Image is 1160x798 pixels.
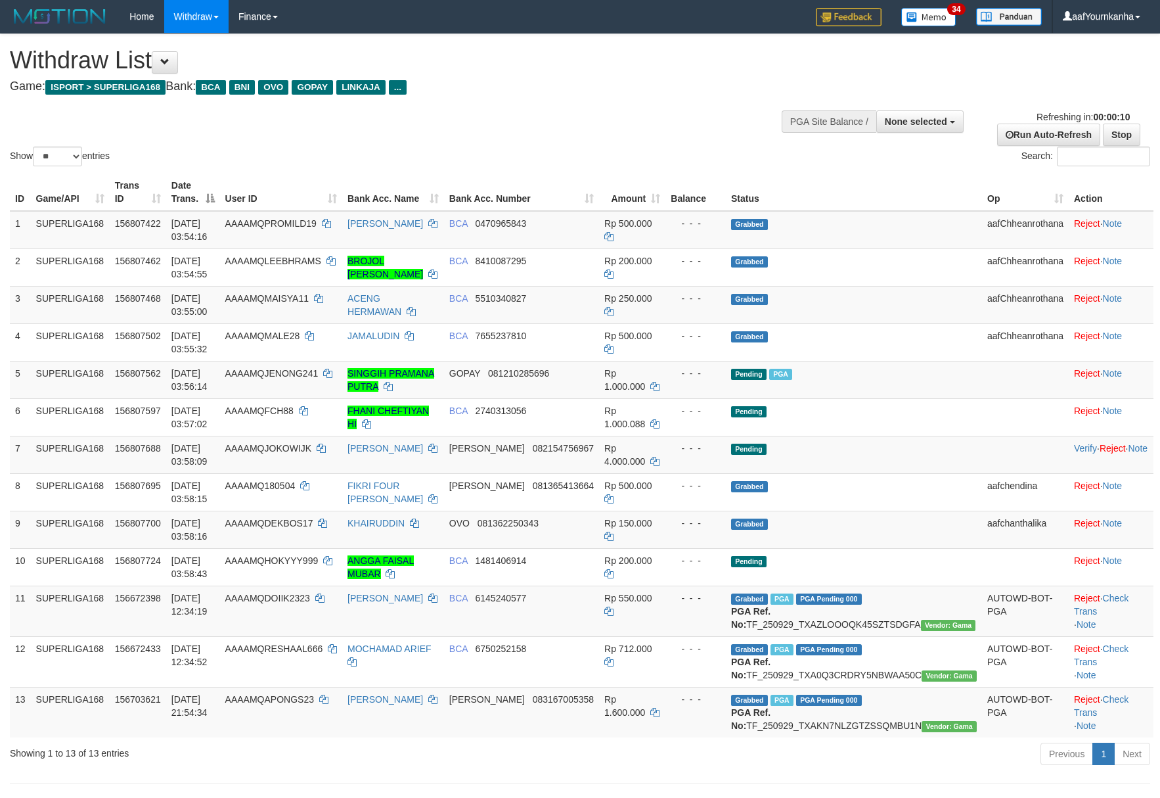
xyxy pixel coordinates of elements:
[31,687,110,738] td: SUPERLIGA168
[10,323,31,361] td: 4
[599,174,665,211] th: Amount: activate to sort column ascending
[1037,112,1130,122] span: Refreshing in:
[449,331,468,341] span: BCA
[115,293,161,304] span: 156807468
[449,518,470,528] span: OVO
[1103,124,1140,146] a: Stop
[336,80,386,95] span: LINKAJA
[115,518,161,528] span: 156807700
[1074,331,1100,341] a: Reject
[31,548,110,586] td: SUPERLIGA168
[1103,481,1123,491] a: Note
[10,248,31,286] td: 2
[220,174,342,211] th: User ID: activate to sort column ascending
[1069,323,1153,361] td: ·
[1074,443,1097,454] a: Verify
[115,593,161,603] span: 156672398
[476,331,527,341] span: Copy 7655237810 to clipboard
[982,511,1069,548] td: aafchanthalika
[476,406,527,416] span: Copy 2740313056 to clipboard
[449,593,468,603] span: BCA
[731,519,768,530] span: Grabbed
[604,481,652,491] span: Rp 500.000
[347,481,423,504] a: FIKRI FOUR [PERSON_NAME]
[31,398,110,436] td: SUPERLIGA168
[671,254,721,268] div: - - -
[1069,636,1153,687] td: · ·
[671,554,721,567] div: - - -
[115,555,161,566] span: 156807724
[726,586,982,636] td: TF_250929_TXAZLOOOQK45SZTSDGFA
[731,594,768,605] span: Grabbed
[31,323,110,361] td: SUPERLIGA168
[1103,518,1123,528] a: Note
[976,8,1042,26] img: panduan.png
[1021,147,1150,166] label: Search:
[604,293,652,304] span: Rp 250.000
[10,687,31,738] td: 13
[1069,687,1153,738] td: · ·
[449,555,468,566] span: BCA
[31,636,110,687] td: SUPERLIGA168
[1074,644,1128,667] a: Check Trans
[1069,473,1153,511] td: ·
[10,7,110,26] img: MOTION_logo.png
[731,606,770,630] b: PGA Ref. No:
[671,442,721,455] div: - - -
[225,481,296,491] span: AAAAMQ180504
[604,593,652,603] span: Rp 550.000
[901,8,956,26] img: Button%20Memo.svg
[225,406,294,416] span: AAAAMQFCH88
[10,47,760,74] h1: Withdraw List
[347,406,429,429] a: FHANI CHEFTIYAN HI
[922,670,977,682] span: Vendor URL: https://trx31.1velocity.biz
[982,586,1069,636] td: AUTOWD-BOT-PGA
[10,174,31,211] th: ID
[171,368,208,392] span: [DATE] 03:56:14
[10,586,31,636] td: 11
[604,518,652,528] span: Rp 150.000
[731,707,770,731] b: PGA Ref. No:
[1074,593,1128,617] a: Check Trans
[1074,555,1100,566] a: Reject
[671,367,721,380] div: - - -
[225,593,310,603] span: AAAAMQDOIIK2323
[731,695,768,706] span: Grabbed
[604,218,652,229] span: Rp 500.000
[31,248,110,286] td: SUPERLIGA168
[171,406,208,429] span: [DATE] 03:57:02
[604,555,652,566] span: Rp 200.000
[671,592,721,605] div: - - -
[115,694,161,705] span: 156703621
[726,174,982,211] th: Status
[1040,743,1093,765] a: Previous
[726,687,982,738] td: TF_250929_TXAKN7NLZGTZSSQMBU1N
[171,481,208,504] span: [DATE] 03:58:15
[982,174,1069,211] th: Op: activate to sort column ascending
[1077,720,1096,731] a: Note
[31,436,110,473] td: SUPERLIGA168
[166,174,220,211] th: Date Trans.: activate to sort column descending
[10,741,474,760] div: Showing 1 to 13 of 13 entries
[1074,644,1100,654] a: Reject
[731,294,768,305] span: Grabbed
[171,518,208,542] span: [DATE] 03:58:16
[449,406,468,416] span: BCA
[769,369,792,380] span: Marked by aafphoenmanit
[444,174,599,211] th: Bank Acc. Number: activate to sort column ascending
[1114,743,1150,765] a: Next
[533,481,594,491] span: Copy 081365413664 to clipboard
[31,211,110,249] td: SUPERLIGA168
[671,479,721,492] div: - - -
[33,147,82,166] select: Showentries
[10,361,31,398] td: 5
[115,443,161,454] span: 156807688
[1069,211,1153,249] td: ·
[31,586,110,636] td: SUPERLIGA168
[533,443,594,454] span: Copy 082154756967 to clipboard
[604,331,652,341] span: Rp 500.000
[225,518,313,528] span: AAAAMQDEKBOS17
[171,555,208,579] span: [DATE] 03:58:43
[982,687,1069,738] td: AUTOWD-BOT-PGA
[1100,443,1126,454] a: Reject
